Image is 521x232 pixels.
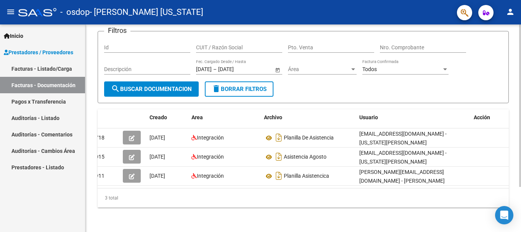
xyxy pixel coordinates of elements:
[471,109,509,126] datatable-header-cell: Acción
[212,86,267,92] span: Borrar Filtros
[150,173,165,179] span: [DATE]
[359,150,447,165] span: [EMAIL_ADDRESS][DOMAIN_NAME] - [US_STATE][PERSON_NAME]
[90,4,203,21] span: - [PERSON_NAME] [US_STATE]
[104,25,130,36] h3: Filtros
[150,135,165,141] span: [DATE]
[188,109,261,126] datatable-header-cell: Area
[274,131,284,144] i: Descargar documento
[111,84,120,93] mat-icon: search
[92,154,105,160] span: 4015
[150,154,165,160] span: [DATE]
[213,66,217,73] span: –
[92,135,105,141] span: 6718
[212,84,221,93] mat-icon: delete
[359,169,445,184] span: [PERSON_NAME][EMAIL_ADDRESS][DOMAIN_NAME] - [PERSON_NAME]
[284,135,334,141] span: Planilla De Asistencia
[288,66,350,73] span: Área
[274,151,284,163] i: Descargar documento
[218,66,256,73] input: Fecha fin
[89,109,120,126] datatable-header-cell: Id
[60,4,90,21] span: - osdop
[261,109,356,126] datatable-header-cell: Archivo
[284,173,329,179] span: Planilla Asistencica
[104,81,199,97] button: Buscar Documentacion
[150,114,167,120] span: Creado
[362,66,377,72] span: Todos
[284,154,326,160] span: Asistencia Agosto
[273,66,281,74] button: Open calendar
[274,170,284,182] i: Descargar documento
[359,114,378,120] span: Usuario
[146,109,188,126] datatable-header-cell: Creado
[4,48,73,57] span: Prestadores / Proveedores
[197,173,224,179] span: Integración
[506,7,515,16] mat-icon: person
[111,86,192,92] span: Buscar Documentacion
[4,32,23,40] span: Inicio
[6,7,15,16] mat-icon: menu
[205,81,273,97] button: Borrar Filtros
[92,173,105,179] span: 1911
[191,114,203,120] span: Area
[495,206,513,224] div: Open Intercom Messenger
[356,109,471,126] datatable-header-cell: Usuario
[98,188,509,208] div: 3 total
[196,66,212,73] input: Fecha inicio
[197,154,224,160] span: Integración
[474,114,490,120] span: Acción
[359,131,447,146] span: [EMAIL_ADDRESS][DOMAIN_NAME] - [US_STATE][PERSON_NAME]
[197,135,224,141] span: Integración
[264,114,282,120] span: Archivo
